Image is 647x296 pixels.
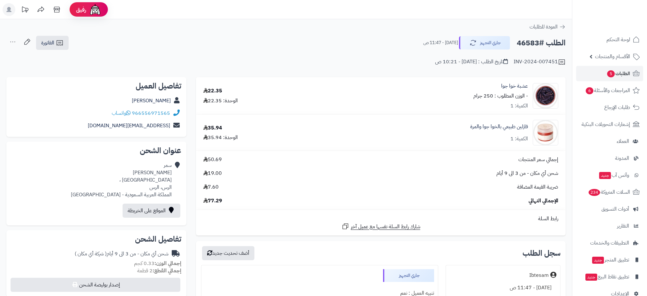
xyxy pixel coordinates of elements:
[576,201,643,217] a: أدوات التسويق
[132,97,171,105] a: [PERSON_NAME]
[203,197,222,205] span: 77.29
[576,100,643,115] a: طلبات الإرجاع
[123,204,180,218] a: الموقع على الخريطة
[342,222,420,230] a: شارك رابط السلة نفسها مع عميل آخر
[459,36,510,50] button: جاري التجهيز
[523,249,560,257] h3: سجل الطلب
[530,23,566,31] a: العودة للطلبات
[199,215,563,222] div: رابط السلة
[202,246,254,260] button: أضف تحديث جديد
[435,58,508,66] div: تاريخ الطلب : [DATE] - 10:21 ص
[576,184,643,200] a: السلات المتروكة234
[591,255,629,264] span: تطبيق المتجر
[585,86,630,95] span: المراجعات والأسئلة
[423,40,458,46] small: [DATE] - 11:47 ص
[473,92,528,100] small: - الوزن المطلوب : 250 جرام
[510,102,528,110] div: الكمية: 1
[75,250,169,258] div: شحن أي مكان - من 3 الى 9 أيام
[450,282,556,294] div: [DATE] - 11:47 ص
[517,183,558,191] span: ضريبة القيمة المضافة
[607,70,615,77] span: 5
[496,170,558,177] span: شحن أي مكان - من 3 الى 9 أيام
[592,257,604,264] span: جديد
[576,218,643,234] a: التقارير
[203,156,222,163] span: 50.69
[576,235,643,251] a: التطبيقات والخدمات
[588,188,630,197] span: السلات المتروكة
[112,109,131,117] a: واتساب
[615,154,629,163] span: المدونة
[11,147,181,154] h2: عنوان الشحن
[590,238,629,247] span: التطبيقات والخدمات
[153,267,181,275] strong: إجمالي القطع:
[533,83,558,109] img: 1661783254-Alkanet-90x90.jpg
[576,83,643,98] a: المراجعات والأسئلة6
[518,156,558,163] span: إجمالي سعر المنتجات
[585,272,629,281] span: تطبيق نقاط البيع
[595,52,630,61] span: الأقسام والمنتجات
[576,252,643,268] a: تطبيق المتجرجديد
[351,223,420,230] span: شارك رابط السلة نفسها مع عميل آخر
[41,39,54,47] span: الفاتورة
[137,267,181,275] small: 2 قطعة
[529,272,549,279] div: Ibtesam
[88,122,170,129] a: [EMAIL_ADDRESS][DOMAIN_NAME]
[582,120,630,129] span: إشعارات التحويلات البنكية
[132,109,170,117] a: 966556971565
[203,170,222,177] span: 19.00
[576,151,643,166] a: المدونة
[11,82,181,90] h2: تفاصيل العميل
[36,36,69,50] a: الفاتورة
[203,183,219,191] span: 7.60
[529,197,558,205] span: الإجمالي النهائي
[514,58,566,66] div: INV-2024-007451
[601,205,629,214] span: أدوات التسويق
[530,23,558,31] span: العودة للطلبات
[576,134,643,149] a: العملاء
[576,32,643,47] a: لوحة التحكم
[517,36,566,50] h2: الطلب #46583
[11,278,180,292] button: إصدار بوليصة الشحن
[576,269,643,284] a: تطبيق نقاط البيعجديد
[599,172,611,179] span: جديد
[585,274,597,281] span: جديد
[606,35,630,44] span: لوحة التحكم
[154,260,181,267] strong: إجمالي الوزن:
[576,66,643,81] a: الطلبات5
[134,260,181,267] small: 0.33 كجم
[203,124,222,132] div: 35.94
[533,120,558,145] img: 1726041068-Alkanet%20Myrrh%20Vase-90x90.jpg
[11,235,181,243] h2: تفاصيل الشحن
[606,69,630,78] span: الطلبات
[470,123,528,130] a: فازلين طبيعي بالخوا جوا والمرة
[510,135,528,143] div: الكمية: 1
[203,134,238,141] div: الوحدة: 35.94
[89,3,102,16] img: ai-face.png
[617,222,629,230] span: التقارير
[586,87,593,94] span: 6
[75,250,107,258] span: ( شركة أي مكان )
[17,3,33,18] a: تحديثات المنصة
[383,269,434,282] div: جاري التجهيز
[589,189,600,196] span: 234
[617,137,629,146] span: العملاء
[501,82,528,90] a: عشبة خوا جوا
[576,167,643,183] a: وآتس آبجديد
[76,6,86,13] span: رفيق
[604,103,630,112] span: طلبات الإرجاع
[598,171,629,180] span: وآتس آب
[71,162,172,198] div: سمر [PERSON_NAME] [GEOGRAPHIC_DATA] ، الرس، الرس المملكة العربية السعودية - [GEOGRAPHIC_DATA]
[576,117,643,132] a: إشعارات التحويلات البنكية
[203,87,222,95] div: 22.35
[203,97,238,105] div: الوحدة: 22.35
